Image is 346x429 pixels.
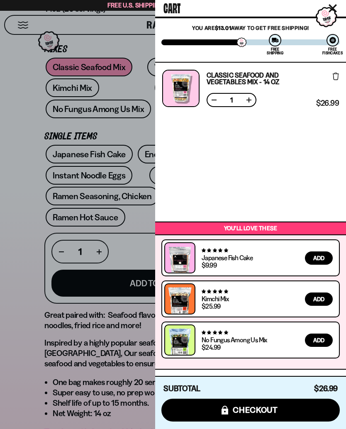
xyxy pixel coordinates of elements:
[215,24,231,31] strong: $13.01
[163,385,200,393] h4: Subtotal
[322,47,343,55] div: Free Fishcakes
[305,334,333,347] button: Add
[207,72,313,85] a: Classic Seafood and Vegetables Mix - 14 OZ
[202,303,220,310] div: $25.99
[305,251,333,265] button: Add
[225,97,238,103] span: 1
[202,248,228,253] span: 4.76 stars
[202,330,228,335] span: 4.82 stars
[313,296,324,302] span: Add
[305,292,333,306] button: Add
[267,47,283,55] div: Free Shipping
[233,405,278,414] span: checkout
[313,337,324,343] span: Add
[202,262,217,268] div: $9.99
[161,24,340,31] p: You are away to get Free Shipping!
[202,336,267,344] a: No Fungus Among Us Mix
[161,399,340,422] button: checkout
[107,1,239,9] span: Free U.S. Shipping on Orders over $40 🍜
[202,289,228,294] span: 4.76 stars
[313,255,324,261] span: Add
[327,2,339,15] button: Close cart
[202,253,253,262] a: Japanese Fish Cake
[316,100,339,107] span: $26.99
[202,344,220,351] div: $24.99
[314,384,338,393] span: $26.99
[157,224,344,232] p: You’ll love these
[202,295,229,303] a: Kimchi Mix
